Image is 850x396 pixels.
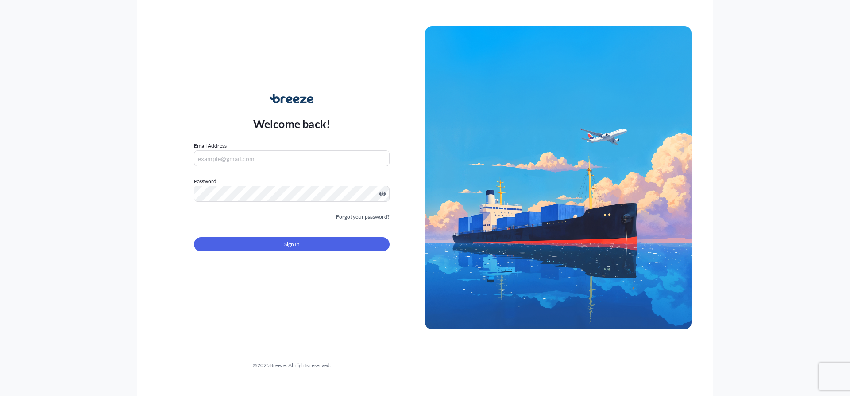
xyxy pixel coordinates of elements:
[336,212,390,221] a: Forgot your password?
[194,177,390,186] label: Password
[253,117,331,131] p: Welcome back!
[284,240,300,249] span: Sign In
[194,141,227,150] label: Email Address
[379,190,386,197] button: Show password
[158,361,425,370] div: © 2025 Breeze. All rights reserved.
[194,237,390,251] button: Sign In
[194,150,390,166] input: example@gmail.com
[425,26,692,329] img: Ship illustration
